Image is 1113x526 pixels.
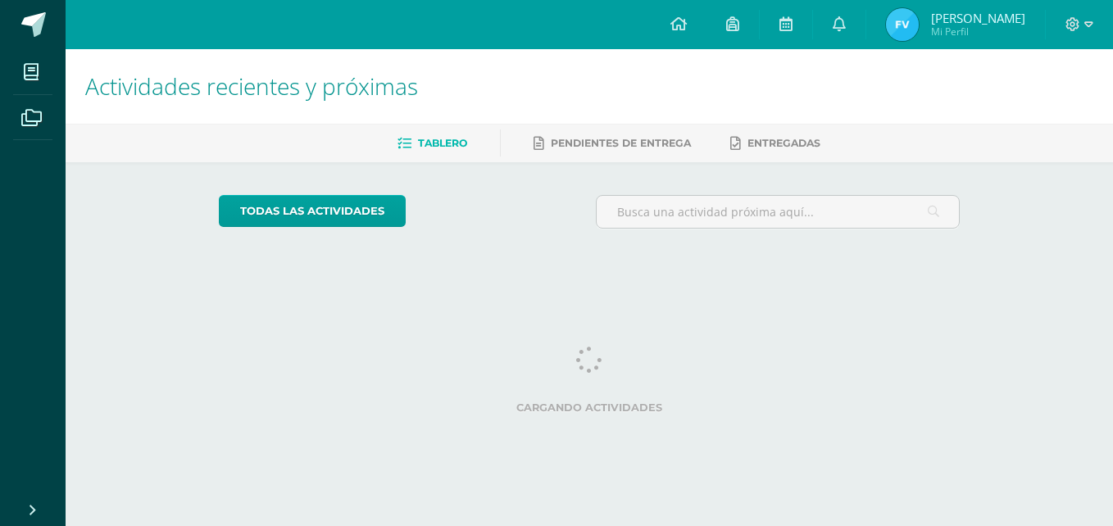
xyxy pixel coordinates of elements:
[219,401,961,414] label: Cargando actividades
[730,130,820,156] a: Entregadas
[597,196,960,228] input: Busca una actividad próxima aquí...
[551,137,691,149] span: Pendientes de entrega
[931,10,1025,26] span: [PERSON_NAME]
[418,137,467,149] span: Tablero
[886,8,919,41] img: c1aa558d72ff44a56732377d04ee3a53.png
[219,195,406,227] a: todas las Actividades
[534,130,691,156] a: Pendientes de entrega
[747,137,820,149] span: Entregadas
[931,25,1025,39] span: Mi Perfil
[397,130,467,156] a: Tablero
[85,70,418,102] span: Actividades recientes y próximas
